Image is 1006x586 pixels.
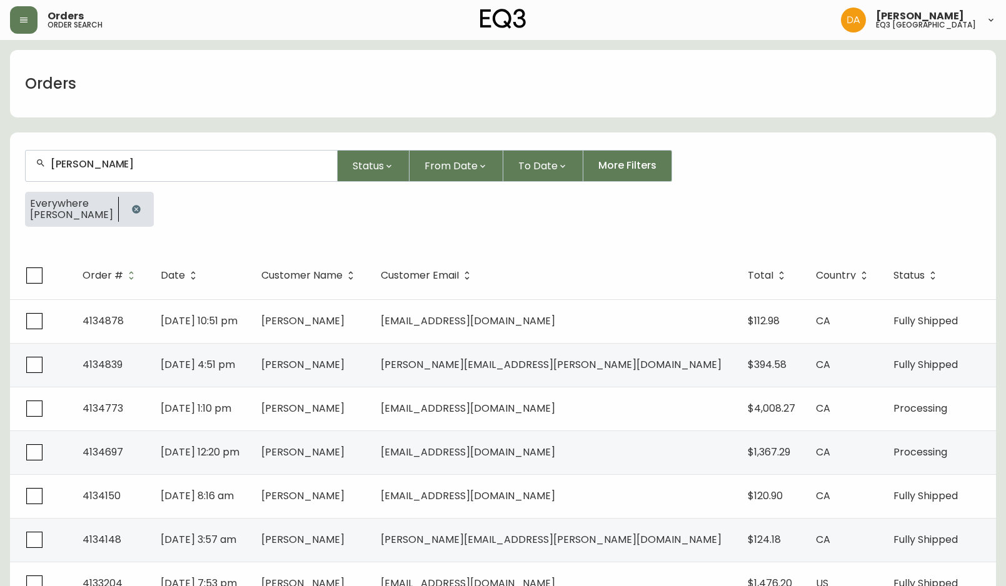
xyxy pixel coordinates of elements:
[748,532,781,547] span: $124.18
[83,357,123,372] span: 4134839
[261,270,359,281] span: Customer Name
[161,489,234,503] span: [DATE] 8:16 am
[876,11,964,21] span: [PERSON_NAME]
[876,21,976,29] h5: eq3 [GEOGRAPHIC_DATA]
[83,445,123,459] span: 4134697
[410,150,503,182] button: From Date
[748,401,795,415] span: $4,008.27
[893,272,925,279] span: Status
[161,401,231,415] span: [DATE] 1:10 pm
[161,357,235,372] span: [DATE] 4:51 pm
[583,150,672,182] button: More Filters
[48,21,103,29] h5: order search
[161,532,236,547] span: [DATE] 3:57 am
[83,532,121,547] span: 4134148
[161,270,201,281] span: Date
[161,445,239,459] span: [DATE] 12:20 pm
[30,198,113,209] span: Everywhere
[381,314,555,328] span: [EMAIL_ADDRESS][DOMAIN_NAME]
[816,270,872,281] span: Country
[261,401,345,415] span: [PERSON_NAME]
[748,445,790,459] span: $1,367.29
[893,489,958,503] span: Fully Shipped
[381,532,722,547] span: [PERSON_NAME][EMAIL_ADDRESS][PERSON_NAME][DOMAIN_NAME]
[381,272,459,279] span: Customer Email
[816,314,830,328] span: CA
[30,209,113,221] span: [PERSON_NAME]
[748,270,790,281] span: Total
[893,445,947,459] span: Processing
[841,7,866,32] img: dd1a7e8db21a0ac8adbf82b84ca05374
[598,159,656,172] span: More Filters
[893,401,947,415] span: Processing
[381,401,555,415] span: [EMAIL_ADDRESS][DOMAIN_NAME]
[261,489,345,503] span: [PERSON_NAME]
[518,158,558,174] span: To Date
[83,314,124,328] span: 4134878
[381,357,722,372] span: [PERSON_NAME][EMAIL_ADDRESS][PERSON_NAME][DOMAIN_NAME]
[261,445,345,459] span: [PERSON_NAME]
[480,9,526,29] img: logo
[425,158,478,174] span: From Date
[748,489,783,503] span: $120.90
[48,11,84,21] span: Orders
[748,272,773,279] span: Total
[816,272,856,279] span: Country
[161,314,238,328] span: [DATE] 10:51 pm
[816,401,830,415] span: CA
[83,401,123,415] span: 4134773
[748,314,780,328] span: $112.98
[503,150,583,182] button: To Date
[893,270,941,281] span: Status
[261,272,343,279] span: Customer Name
[25,73,76,94] h1: Orders
[261,357,345,372] span: [PERSON_NAME]
[261,532,345,547] span: [PERSON_NAME]
[83,272,123,279] span: Order #
[83,270,139,281] span: Order #
[893,532,958,547] span: Fully Shipped
[381,489,555,503] span: [EMAIL_ADDRESS][DOMAIN_NAME]
[893,357,958,372] span: Fully Shipped
[816,489,830,503] span: CA
[261,314,345,328] span: [PERSON_NAME]
[51,158,327,170] input: Search
[161,272,185,279] span: Date
[816,445,830,459] span: CA
[893,314,958,328] span: Fully Shipped
[83,489,121,503] span: 4134150
[816,532,830,547] span: CA
[816,357,830,372] span: CA
[353,158,384,174] span: Status
[748,357,787,372] span: $394.58
[381,270,475,281] span: Customer Email
[381,445,555,459] span: [EMAIL_ADDRESS][DOMAIN_NAME]
[338,150,410,182] button: Status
